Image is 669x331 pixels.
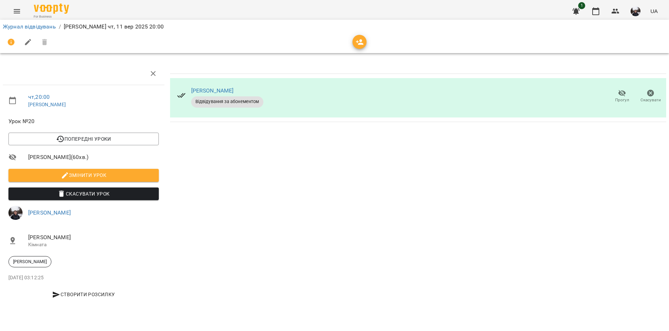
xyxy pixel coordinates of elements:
[9,259,51,265] span: [PERSON_NAME]
[28,94,50,100] a: чт , 20:00
[608,87,636,106] button: Прогул
[8,169,159,182] button: Змінити урок
[11,290,156,299] span: Створити розсилку
[64,23,164,31] p: [PERSON_NAME] чт, 11 вер 2025 20:00
[8,3,25,20] button: Menu
[640,97,661,103] span: Скасувати
[14,171,153,179] span: Змінити урок
[615,97,629,103] span: Прогул
[59,23,61,31] li: /
[3,23,666,31] nav: breadcrumb
[34,4,69,14] img: Voopty Logo
[3,23,56,30] a: Журнал відвідувань
[28,153,159,161] span: [PERSON_NAME] ( 60 хв. )
[636,87,665,106] button: Скасувати
[8,256,51,267] div: [PERSON_NAME]
[28,102,66,107] a: [PERSON_NAME]
[28,241,159,248] p: Кімната
[8,187,159,200] button: Скасувати Урок
[578,2,585,9] span: 1
[8,133,159,145] button: Попередні уроки
[191,87,234,94] a: [PERSON_NAME]
[191,98,263,105] span: Відвідування за абонементом
[650,7,658,15] span: UA
[8,274,159,281] p: [DATE] 03:12:25
[648,5,661,18] button: UA
[28,233,159,242] span: [PERSON_NAME]
[8,206,23,220] img: 5c2b86df81253c814599fda39af295cd.jpg
[8,288,159,301] button: Створити розсилку
[14,135,153,143] span: Попередні уроки
[34,14,69,19] span: For Business
[28,209,71,216] a: [PERSON_NAME]
[14,190,153,198] span: Скасувати Урок
[631,6,640,16] img: 5c2b86df81253c814599fda39af295cd.jpg
[8,117,159,126] span: Урок №20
